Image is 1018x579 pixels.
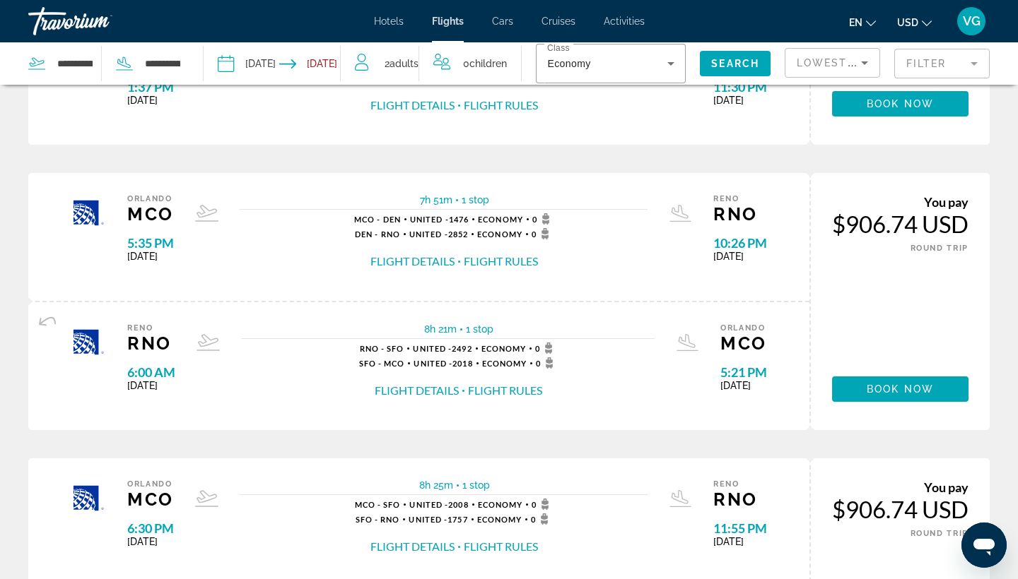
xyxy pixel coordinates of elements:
[127,323,175,333] span: Reno
[713,194,767,203] span: Reno
[894,48,990,79] button: Filter
[424,323,457,335] span: 8h 21m
[355,500,401,509] span: MCO - SFO
[832,479,969,495] div: You pay
[28,3,170,40] a: Travorium
[492,16,513,27] span: Cars
[482,359,527,368] span: Economy
[832,495,969,523] div: $906.74 USD
[547,44,570,53] mat-label: Class
[468,383,542,398] button: Flight Rules
[953,6,990,36] button: User Menu
[370,539,455,554] button: Flight Details
[355,229,400,239] span: DEN - RNO
[713,235,767,251] span: 10:26 PM
[409,500,448,509] span: United -
[867,383,934,395] span: Book now
[477,229,522,239] span: Economy
[463,54,507,73] span: 0
[797,57,887,68] span: Lowest Price
[360,344,404,353] span: RNO - SFO
[127,489,174,510] span: MCO
[127,194,174,203] span: Orlando
[535,342,557,354] span: 0
[409,515,447,524] span: United -
[356,515,400,524] span: SFO - RNO
[127,333,175,354] span: RNO
[354,215,401,224] span: MCO - DEN
[462,194,489,205] span: 1 stop
[359,359,405,368] span: SFO - MCO
[469,58,507,69] span: Children
[713,479,767,489] span: Reno
[127,95,174,106] span: [DATE]
[897,17,918,28] span: USD
[414,359,452,368] span: United -
[531,513,553,525] span: 0
[127,251,174,262] span: [DATE]
[604,16,645,27] a: Activities
[536,357,558,369] span: 0
[390,58,419,69] span: Adults
[409,229,468,239] span: 2852
[832,376,969,402] a: Book now
[279,42,337,85] button: Return date: Oct 14, 2025
[409,500,468,509] span: 2008
[911,244,969,253] span: ROUND TRIP
[532,213,554,225] span: 0
[414,359,472,368] span: 2018
[127,479,174,489] span: Orlando
[700,51,771,76] button: Search
[481,344,527,353] span: Economy
[409,229,448,239] span: United -
[419,479,453,491] span: 8h 25m
[849,12,876,32] button: Change language
[385,54,419,73] span: 2
[532,228,554,239] span: 0
[127,79,174,95] span: 1:37 PM
[218,42,276,85] button: Depart date: Oct 6, 2025
[477,515,522,524] span: Economy
[464,253,538,269] button: Flight Rules
[464,539,538,554] button: Flight Rules
[720,380,767,391] span: [DATE]
[410,215,469,224] span: 1476
[867,98,934,109] span: Book now
[720,323,767,333] span: Orlando
[713,536,767,547] span: [DATE]
[127,203,174,225] span: MCO
[532,499,554,510] span: 0
[911,529,969,538] span: ROUND TRIP
[341,42,521,85] button: Travelers: 2 adults, 0 children
[374,16,404,27] span: Hotels
[409,515,467,524] span: 1757
[127,364,175,380] span: 6:00 AM
[713,520,767,536] span: 11:55 PM
[797,54,868,71] mat-select: Sort by
[711,58,759,69] span: Search
[713,203,767,225] span: RNO
[413,344,472,353] span: 2492
[432,16,464,27] a: Flights
[127,235,174,251] span: 5:35 PM
[375,383,459,398] button: Flight Details
[963,14,981,28] span: VG
[462,479,490,491] span: 1 stop
[410,215,449,224] span: United -
[478,215,523,224] span: Economy
[127,536,174,547] span: [DATE]
[849,17,862,28] span: en
[897,12,932,32] button: Change currency
[547,58,590,69] span: Economy
[542,16,575,27] a: Cruises
[466,323,493,335] span: 1 stop
[413,344,452,353] span: United -
[720,333,767,354] span: MCO
[832,210,969,238] div: $906.74 USD
[370,253,455,269] button: Flight Details
[713,251,767,262] span: [DATE]
[478,500,523,509] span: Economy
